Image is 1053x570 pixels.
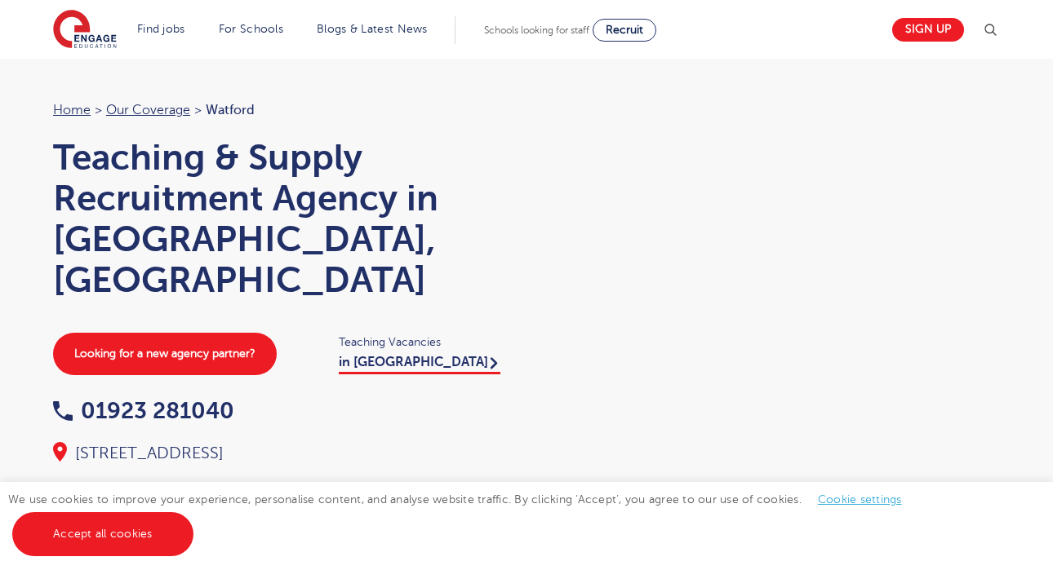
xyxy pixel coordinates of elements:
a: Accept all cookies [12,512,193,556]
a: Home [53,103,91,117]
img: Engage Education [53,10,117,51]
span: We use cookies to improve your experience, personalise content, and analyse website traffic. By c... [8,493,918,540]
a: Cookie settings [818,493,902,506]
span: > [95,103,102,117]
span: Schools looking for staff [484,24,589,36]
a: 01923 281040 [53,398,234,423]
a: Our coverage [106,103,190,117]
a: Looking for a new agency partner? [53,333,277,375]
span: > [194,103,202,117]
span: Teaching Vacancies [339,333,510,351]
a: Find jobs [137,23,185,35]
a: Blogs & Latest News [317,23,428,35]
span: Recruit [606,24,643,36]
a: Sign up [892,18,964,42]
h1: Teaching & Supply Recruitment Agency in [GEOGRAPHIC_DATA], [GEOGRAPHIC_DATA] [53,137,510,300]
nav: breadcrumb [53,99,510,121]
div: [STREET_ADDRESS] [53,442,510,465]
span: Watford [206,103,255,117]
a: For Schools [219,23,283,35]
a: Recruit [593,19,656,42]
a: in [GEOGRAPHIC_DATA] [339,355,500,374]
